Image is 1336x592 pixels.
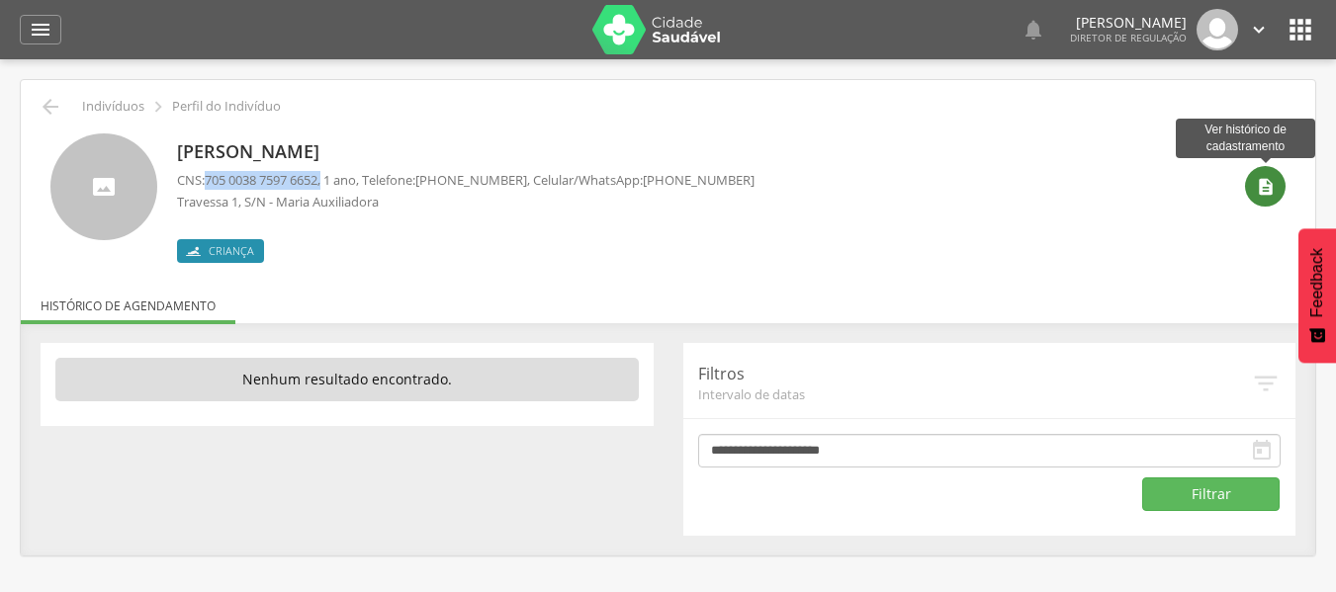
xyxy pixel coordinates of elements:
p: Indivíduos [82,99,144,115]
a:  [1022,9,1045,50]
i:  [1285,14,1316,45]
i:  [1248,19,1270,41]
p: Perfil do Indivíduo [172,99,281,115]
span: [PHONE_NUMBER] [415,171,527,189]
i:  [1022,18,1045,42]
i:  [1250,439,1274,463]
i:  [1251,369,1281,398]
button: Feedback - Mostrar pesquisa [1298,228,1336,363]
span: Feedback [1308,248,1326,317]
i:  [1256,177,1276,197]
i:  [147,96,169,118]
span: Criança [209,243,254,259]
p: [PERSON_NAME] [1070,16,1187,30]
div: Ver histórico de cadastramento [1176,119,1315,158]
i:  [39,95,62,119]
p: [PERSON_NAME] [177,139,755,165]
p: Nenhum resultado encontrado. [55,358,639,401]
span: Intervalo de datas [698,385,1252,403]
span: 705 0038 7597 6652 [205,171,317,189]
p: Travessa 1, S/N - Maria Auxiliadora [177,193,755,211]
span: Diretor de regulação [1070,31,1187,44]
i:  [29,18,52,42]
a:  [1248,9,1270,50]
span: [PHONE_NUMBER] [643,171,755,189]
button: Filtrar [1142,477,1281,511]
a:  [20,15,61,44]
p: CNS: , 1 ano, Telefone: , Celular/WhatsApp: [177,171,755,190]
p: Filtros [698,363,1252,385]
